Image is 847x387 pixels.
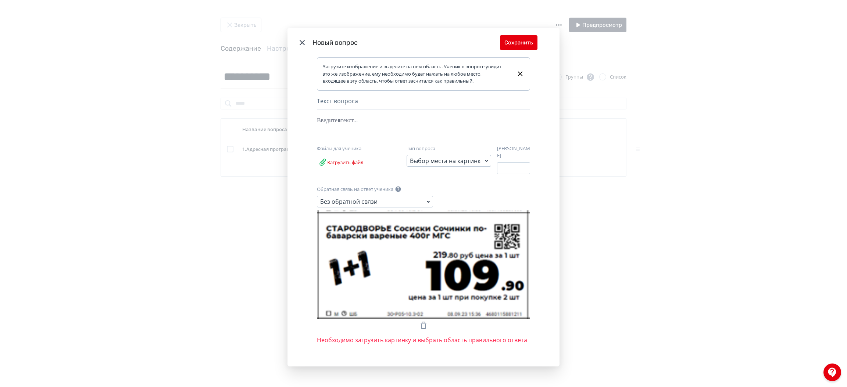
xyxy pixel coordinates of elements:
[312,38,500,48] div: Новый вопрос
[500,35,537,50] button: Сохранить
[317,97,530,109] div: Текст вопроса
[323,63,510,85] div: Загрузите изображение и выделите на нем область. Ученик в вопросе увидит это же изображение, ему ...
[407,145,435,152] label: Тип вопроса
[317,145,394,152] div: Файлы для ученика
[287,28,560,366] div: Modal
[317,336,527,344] span: Необходимо загрузить картинку и выбрать область правильного ответа
[410,156,481,165] div: Выбор места на картинке
[317,186,393,193] label: Обратная связь на ответ ученика
[497,145,530,159] label: [PERSON_NAME]
[320,197,378,206] div: Без обратной связи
